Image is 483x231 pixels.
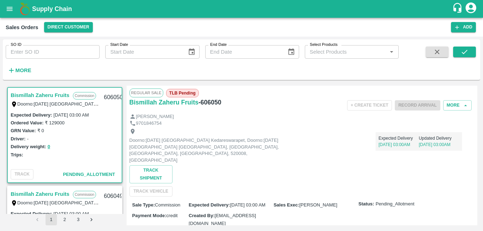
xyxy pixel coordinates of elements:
div: 606050 [100,89,127,106]
p: [DATE] 03:00AM [378,141,419,148]
label: SO ID [11,42,21,48]
p: Updated Delivery [419,135,459,141]
label: Expected Delivery : [11,211,52,216]
label: Ordered Value: [11,120,43,125]
button: Go to page 3 [73,214,84,225]
label: End Date [210,42,227,48]
div: account of current user [465,1,477,16]
label: Expected Delivery : [189,202,230,208]
a: Bismillah Zaheru Fruits [11,189,69,199]
label: Delivery weight: [11,144,46,149]
button: open drawer [1,1,18,17]
div: 606049 [100,188,127,205]
span: Commission [155,202,181,208]
p: [DATE] 03:00AM [419,141,459,148]
a: Bismillah Zaheru Fruits [11,91,69,100]
input: Enter SO ID [6,45,100,59]
p: [PERSON_NAME] [136,113,174,120]
button: More [443,100,472,111]
img: logo [18,2,32,16]
b: Supply Chain [32,5,72,12]
a: Bismillah Zaheru Fruits [129,97,198,107]
span: credit [166,213,178,218]
span: Pending_Allotment [63,172,115,177]
label: Driver: [11,136,26,141]
a: Supply Chain [32,4,452,14]
nav: pagination navigation [31,214,99,225]
label: Sales Exec : [274,202,299,208]
label: ₹ 0 [37,128,44,133]
label: Select Products [310,42,338,48]
button: Go to next page [86,214,97,225]
h6: - 606050 [198,97,221,107]
div: customer-support [452,2,465,15]
span: [PERSON_NAME] [299,202,338,208]
p: Expected Delivery [378,135,419,141]
input: Select Products [307,47,385,57]
button: page 1 [46,214,57,225]
p: Commission [73,191,96,198]
label: [DATE] 03:00 AM [53,211,89,216]
label: Created By : [189,213,215,218]
label: Expected Delivery : [11,112,52,118]
label: Trips: [11,152,23,157]
label: Payment Mode : [132,213,166,218]
label: Start Date [110,42,128,48]
label: ₹ 129000 [45,120,64,125]
span: [EMAIL_ADDRESS][DOMAIN_NAME] [189,213,256,226]
label: Status: [359,201,374,208]
span: Please dispatch the trip before ending [395,102,440,108]
label: [DATE] 03:00 AM [53,112,89,118]
div: Sales Orders [6,23,38,32]
span: Regular Sale [129,88,163,97]
label: - [27,136,28,141]
button: 0 [48,143,50,151]
button: Track Shipment [129,165,172,183]
span: [DATE] 03:00 AM [230,202,265,208]
span: Pending_Allotment [376,201,414,208]
button: Open [387,47,396,57]
strong: More [15,68,31,73]
input: End Date [205,45,282,59]
input: Start Date [105,45,182,59]
button: More [6,64,33,76]
p: Doorno:[DATE] [GEOGRAPHIC_DATA] Kedareswarapet, Doorno:[DATE] [GEOGRAPHIC_DATA] [GEOGRAPHIC_DATA]... [129,137,290,163]
button: Add [451,22,476,32]
button: Choose date [185,45,198,59]
button: Go to page 2 [59,214,70,225]
p: 9701846754 [136,120,161,127]
label: Sale Type : [132,202,155,208]
button: Choose date [285,45,298,59]
span: TLB Pending [166,89,199,97]
button: Select DC [44,22,93,32]
p: Commission [73,92,96,100]
label: GRN Value: [11,128,36,133]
